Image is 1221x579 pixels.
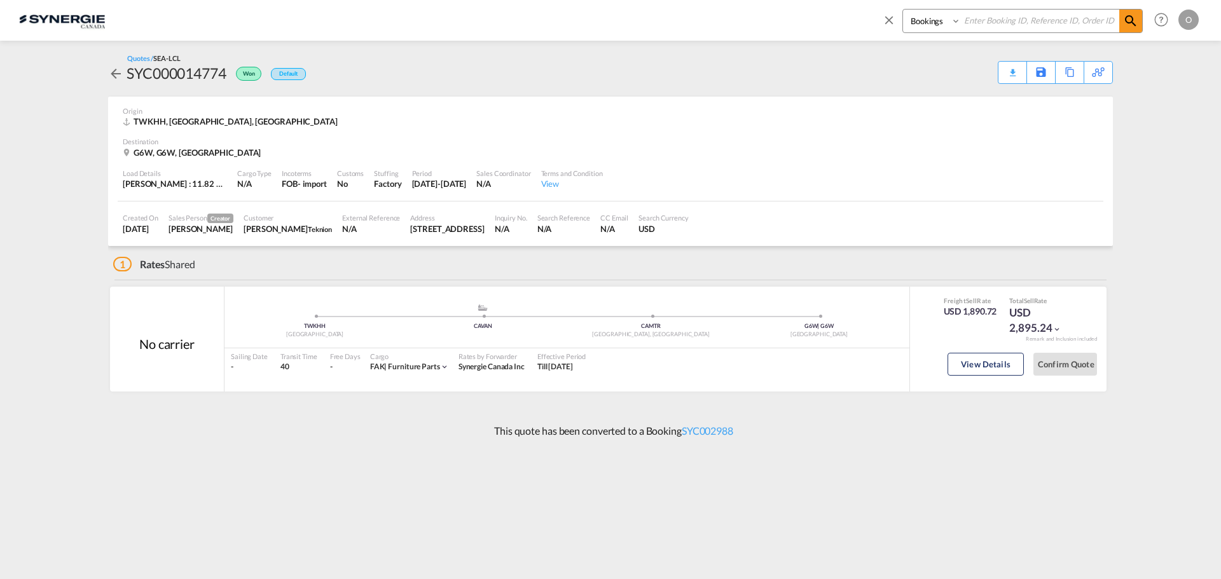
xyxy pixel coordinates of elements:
[140,258,165,270] span: Rates
[459,351,525,361] div: Rates by Forwarder
[537,362,573,372] div: Till 15 Oct 2025
[804,322,820,329] span: G6W
[123,168,227,178] div: Load Details
[342,213,400,222] div: External Reference
[231,322,399,330] div: TWKHH
[541,178,603,189] div: View
[1178,10,1199,30] div: O
[370,362,389,371] span: FAK
[495,213,527,222] div: Inquiry No.
[123,106,1098,116] div: Origin
[244,213,332,222] div: Customer
[370,351,449,361] div: Cargo
[412,168,467,178] div: Period
[123,116,341,127] div: TWKHH, Kaohsiung, Europe
[271,68,306,80] div: Default
[476,178,530,189] div: N/A
[374,168,401,178] div: Stuffing
[342,223,400,235] div: N/A
[1024,297,1034,304] span: Sell
[237,178,272,189] div: N/A
[169,223,233,235] div: Pablo Gomez Saldarriaga
[488,424,733,438] p: This quote has been converted to a Booking
[1119,10,1142,32] span: icon-magnify
[282,168,327,178] div: Incoterms
[207,214,233,223] span: Creator
[961,10,1119,32] input: Enter Booking ID, Reference ID, Order ID
[966,297,977,304] span: Sell
[280,362,317,372] div: 40
[231,362,268,372] div: -
[19,6,105,34] img: 1f56c880d42311ef80fc7dca854c8e59.png
[682,425,733,437] a: SYC002988
[280,351,317,361] div: Transit Time
[410,223,484,235] div: 975 Rue des Calfats, Porte/Door 47, Lévis, QC, G6Y 9E8
[475,304,490,311] md-icon: assets/icons/custom/ship-fill.svg
[123,213,158,222] div: Created On
[537,351,586,361] div: Effective Period
[231,351,268,361] div: Sailing Date
[1016,336,1107,343] div: Remark and Inclusion included
[330,351,361,361] div: Free Days
[243,70,258,82] span: Won
[820,322,834,329] span: G6W
[123,137,1098,146] div: Destination
[169,213,233,223] div: Sales Person
[134,116,338,126] span: TWKHH, [GEOGRAPHIC_DATA], [GEOGRAPHIC_DATA]
[127,53,181,63] div: Quotes /SEA-LCL
[567,322,735,330] div: CAMTR
[495,223,527,235] div: N/A
[282,178,298,189] div: FOB
[948,353,1024,376] button: View Details
[374,178,401,189] div: Factory Stuffing
[237,168,272,178] div: Cargo Type
[459,362,525,372] div: Synergie Canada Inc
[1005,64,1020,73] md-icon: icon-download
[638,213,689,222] div: Search Currency
[1009,305,1073,336] div: USD 2,895.24
[298,178,327,189] div: - import
[1150,9,1172,31] span: Help
[537,213,590,222] div: Search Reference
[944,305,997,318] div: USD 1,890.72
[1033,353,1097,376] button: Confirm Quote
[370,362,440,372] div: furniture parts
[123,223,158,235] div: 15 Sep 2025
[1005,62,1020,73] div: Quote PDF is not available at this time
[567,330,735,339] div: [GEOGRAPHIC_DATA], [GEOGRAPHIC_DATA]
[735,330,903,339] div: [GEOGRAPHIC_DATA]
[476,168,530,178] div: Sales Coordinator
[600,223,628,235] div: N/A
[226,63,265,83] div: Won
[127,63,226,83] div: SYC000014774
[1027,62,1055,83] div: Save As Template
[153,54,180,62] span: SEA-LCL
[410,213,484,222] div: Address
[308,225,332,233] span: Teknion
[944,296,997,305] div: Freight Rate
[541,168,603,178] div: Terms and Condition
[139,335,195,353] div: No carrier
[440,362,449,371] md-icon: icon-chevron-down
[123,178,227,189] div: [PERSON_NAME] : 11.82 MT | Volumetric Wt : 12.50 CBM | Chargeable Wt : 12.50 W/M
[108,63,127,83] div: icon-arrow-left
[108,66,123,81] md-icon: icon-arrow-left
[244,223,332,235] div: Charles-Olivier Thibault
[231,330,399,339] div: [GEOGRAPHIC_DATA]
[337,168,364,178] div: Customs
[123,147,264,158] div: G6W, G6W, Canada
[1123,13,1138,29] md-icon: icon-magnify
[817,322,819,329] span: |
[638,223,689,235] div: USD
[330,362,333,372] div: -
[1052,325,1061,334] md-icon: icon-chevron-down
[459,362,525,371] span: Synergie Canada Inc
[113,257,195,271] div: Shared
[1150,9,1178,32] div: Help
[337,178,364,189] div: No
[412,178,467,189] div: 30 Sep 2025
[1009,296,1073,305] div: Total Rate
[399,322,567,330] div: CAVAN
[882,9,902,39] span: icon-close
